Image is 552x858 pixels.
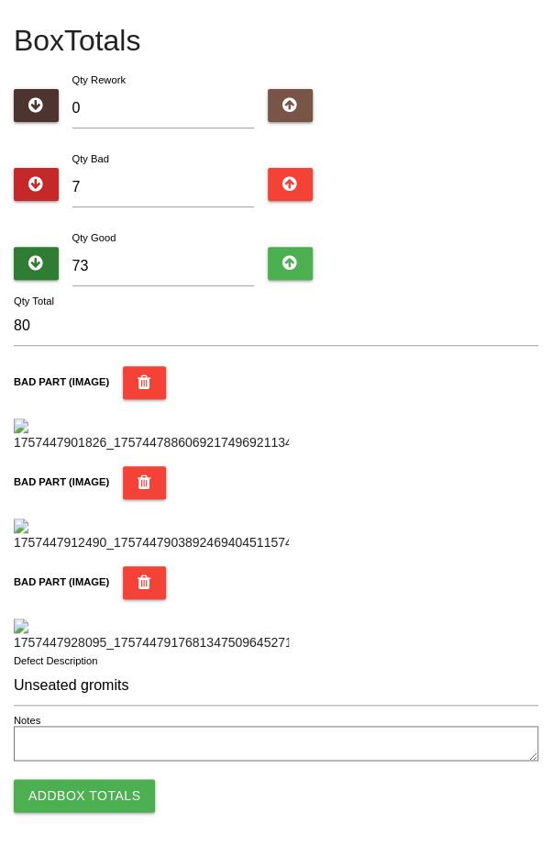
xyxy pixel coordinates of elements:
button: BAD PART (IMAGE) [123,566,166,599]
b: BAD PART (IMAGE) [14,376,109,387]
button: BAD PART (IMAGE) [123,466,166,499]
button: BAD PART (IMAGE) [123,366,166,399]
label: Qty Total [14,294,54,309]
b: BAD PART (IMAGE) [14,476,109,487]
label: Notes [14,713,40,729]
button: AddBox Totals [14,779,155,812]
label: Qty Bad [72,153,109,164]
img: 1757447928095_17574479176813475096452719610238.jpg [14,618,289,652]
label: Qty Good [72,232,116,243]
label: Qty Rework [72,74,126,85]
b: BAD PART (IMAGE) [14,576,109,587]
img: 1757447912490_17574479038924694045115748599650.jpg [14,518,289,552]
img: 1757447901826_17574478860692174969211344238989.jpg [14,418,289,452]
h4: Box Totals [14,25,538,57]
label: Defect Description [14,653,98,669]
